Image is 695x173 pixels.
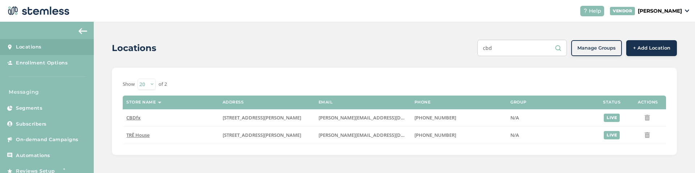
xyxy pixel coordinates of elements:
[577,45,616,52] span: Manage Groups
[16,59,68,67] span: Enrollment Options
[79,28,87,34] img: icon-arrow-back-accent-c549486e.svg
[223,132,301,138] span: [STREET_ADDRESS][PERSON_NAME]
[610,7,635,15] div: VENDOR
[414,132,456,138] span: [PHONE_NUMBER]
[510,100,527,105] label: Group
[659,138,695,173] iframe: Chat Widget
[414,115,503,121] label: (818) 850-2526
[510,115,590,121] label: N/A
[510,132,590,138] label: N/A
[112,42,156,55] h2: Locations
[603,100,620,105] label: Status
[123,81,135,88] label: Show
[319,132,434,138] span: [PERSON_NAME][EMAIL_ADDRESS][DOMAIN_NAME]
[583,9,587,13] img: icon-help-white-03924b79.svg
[126,114,140,121] span: CBDfx
[477,40,567,56] input: Search
[223,132,311,138] label: 19851 Nordhoff Place
[604,114,620,122] div: live
[630,96,666,109] th: Actions
[571,40,622,56] button: Manage Groups
[126,132,149,138] span: TRĒ House
[414,114,456,121] span: [PHONE_NUMBER]
[638,7,682,15] p: [PERSON_NAME]
[319,132,407,138] label: paul@cbdfx.com
[633,45,670,52] span: + Add Location
[223,115,311,121] label: 19851 Nordhoff Place
[159,81,167,88] label: of 2
[223,100,244,105] label: Address
[414,132,503,138] label: (818) 850-2526
[319,100,333,105] label: Email
[16,136,79,143] span: On-demand Campaigns
[223,114,301,121] span: [STREET_ADDRESS][PERSON_NAME]
[319,114,434,121] span: [PERSON_NAME][EMAIL_ADDRESS][DOMAIN_NAME]
[16,43,42,51] span: Locations
[319,115,407,121] label: paul@cbdfx.com
[685,9,689,12] img: icon_down-arrow-small-66adaf34.svg
[126,115,215,121] label: CBDfx
[158,102,161,104] img: icon-sort-1e1d7615.svg
[16,105,42,112] span: Segments
[604,131,620,139] div: live
[16,152,50,159] span: Automations
[126,100,156,105] label: Store name
[16,121,47,128] span: Subscribers
[414,100,431,105] label: Phone
[589,7,601,15] span: Help
[6,4,69,18] img: logo-dark-0685b13c.svg
[126,132,215,138] label: TRĒ House
[626,40,677,56] button: + Add Location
